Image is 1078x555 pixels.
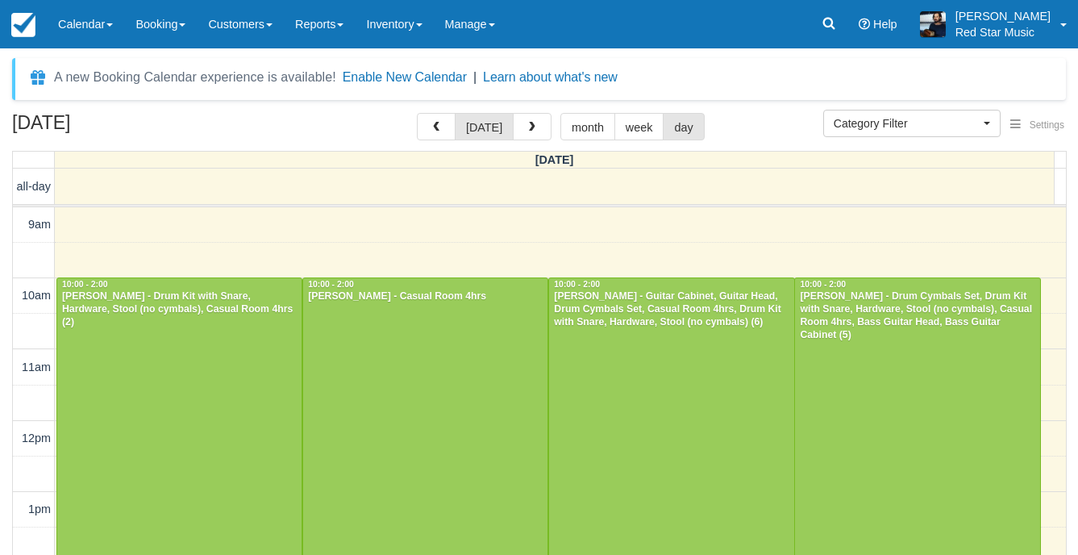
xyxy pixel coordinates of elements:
button: Settings [1001,114,1074,137]
img: A1 [920,11,946,37]
span: 10:00 - 2:00 [62,280,108,289]
span: 12pm [22,432,51,444]
p: [PERSON_NAME] [955,8,1051,24]
p: Red Star Music [955,24,1051,40]
div: [PERSON_NAME] - Drum Cymbals Set, Drum Kit with Snare, Hardware, Stool (no cymbals), Casual Room ... [799,290,1035,342]
span: 10:00 - 2:00 [800,280,846,289]
button: week [614,113,664,140]
span: 10am [22,289,51,302]
span: | [473,70,477,84]
img: checkfront-main-nav-mini-logo.png [11,13,35,37]
span: Help [873,18,897,31]
div: [PERSON_NAME] - Guitar Cabinet, Guitar Head, Drum Cymbals Set, Casual Room 4hrs, Drum Kit with Sn... [553,290,789,329]
button: Category Filter [823,110,1001,137]
button: day [663,113,704,140]
span: 10:00 - 2:00 [308,280,354,289]
button: month [560,113,615,140]
h2: [DATE] [12,113,216,143]
span: Category Filter [834,115,980,131]
i: Help [859,19,870,30]
span: [DATE] [535,153,574,166]
span: 1pm [28,503,51,515]
span: 11am [22,361,51,373]
span: 9am [28,218,51,231]
span: all-day [17,180,51,193]
a: Learn about what's new [483,70,618,84]
span: 10:00 - 2:00 [554,280,600,289]
div: [PERSON_NAME] - Casual Room 4hrs [307,290,543,303]
div: [PERSON_NAME] - Drum Kit with Snare, Hardware, Stool (no cymbals), Casual Room 4hrs (2) [61,290,298,329]
span: Settings [1030,119,1064,131]
button: Enable New Calendar [343,69,467,86]
div: A new Booking Calendar experience is available! [54,68,336,87]
button: [DATE] [455,113,514,140]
